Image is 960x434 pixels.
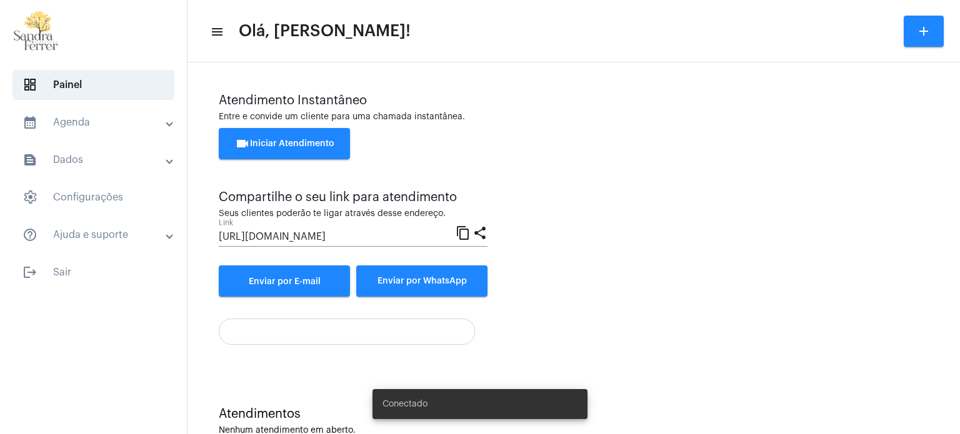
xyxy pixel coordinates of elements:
[235,139,334,148] span: Iniciar Atendimento
[356,265,487,297] button: Enviar por WhatsApp
[12,70,174,100] span: Painel
[12,182,174,212] span: Configurações
[235,136,250,151] mat-icon: videocam
[219,265,350,297] a: Enviar por E-mail
[219,128,350,159] button: Iniciar Atendimento
[22,152,37,167] mat-icon: sidenav icon
[382,398,427,410] span: Conectado
[377,277,467,285] span: Enviar por WhatsApp
[10,6,62,56] img: 87cae55a-51f6-9edc-6e8c-b06d19cf5cca.png
[22,115,37,130] mat-icon: sidenav icon
[22,227,37,242] mat-icon: sidenav icon
[7,145,187,175] mat-expansion-panel-header: sidenav iconDados
[22,152,167,167] mat-panel-title: Dados
[916,24,931,39] mat-icon: add
[219,94,929,107] div: Atendimento Instantâneo
[7,107,187,137] mat-expansion-panel-header: sidenav iconAgenda
[210,24,222,39] mat-icon: sidenav icon
[219,112,929,122] div: Entre e convide um cliente para uma chamada instantânea.
[22,115,167,130] mat-panel-title: Agenda
[12,257,174,287] span: Sair
[22,190,37,205] span: sidenav icon
[22,227,167,242] mat-panel-title: Ajuda e suporte
[239,21,411,41] span: Olá, [PERSON_NAME]!
[7,220,187,250] mat-expansion-panel-header: sidenav iconAjuda e suporte
[22,77,37,92] span: sidenav icon
[472,225,487,240] mat-icon: share
[456,225,471,240] mat-icon: content_copy
[219,407,929,421] div: Atendimentos
[249,277,321,286] span: Enviar por E-mail
[22,265,37,280] mat-icon: sidenav icon
[219,209,487,219] div: Seus clientes poderão te ligar através desse endereço.
[219,190,487,204] div: Compartilhe o seu link para atendimento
